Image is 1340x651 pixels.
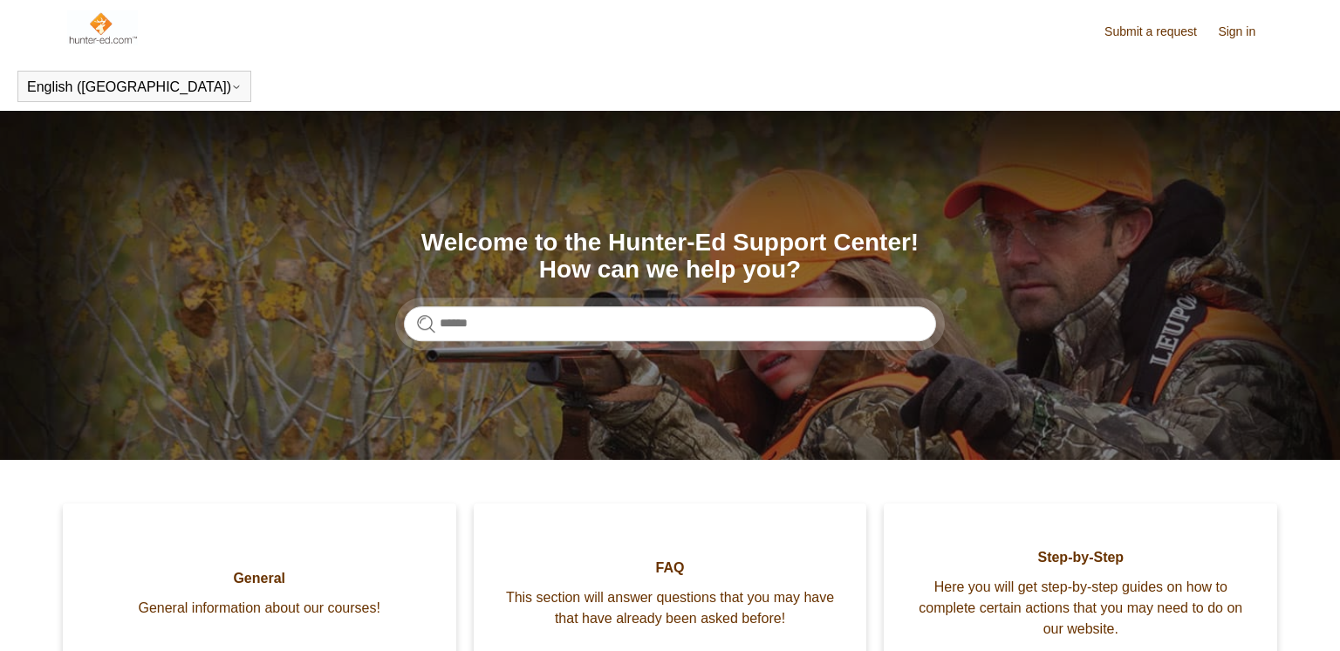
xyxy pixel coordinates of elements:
a: Submit a request [1104,23,1214,41]
input: Search [404,306,936,341]
img: Hunter-Ed Help Center home page [67,10,138,45]
button: English ([GEOGRAPHIC_DATA]) [27,79,242,95]
span: FAQ [500,558,841,579]
span: General [89,568,430,589]
a: Sign in [1218,23,1273,41]
span: Step-by-Step [910,547,1251,568]
span: This section will answer questions that you may have that have already been asked before! [500,587,841,629]
span: General information about our courses! [89,598,430,619]
span: Here you will get step-by-step guides on how to complete certain actions that you may need to do ... [910,577,1251,640]
h1: Welcome to the Hunter-Ed Support Center! How can we help you? [404,230,936,284]
div: Chat Support [1227,593,1328,638]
